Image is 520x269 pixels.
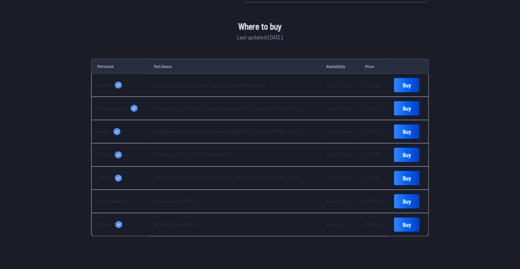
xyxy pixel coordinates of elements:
td: $69.99 [360,143,388,167]
a: HDZero Race V2 Shark Byte Digital HD Video Transmitter [154,82,266,88]
a: HDZero [97,221,142,228]
td: $69.99 [360,190,388,213]
td: Out Of Stock [320,74,360,97]
a: HDZero Race V2 20x20 25-200mW Digital HD VTX - U.[GEOGRAPHIC_DATA] [154,128,301,134]
a: Buy [394,217,420,232]
span: Five33 [97,128,111,135]
td: Back Order [320,190,360,213]
a: HDZero Race V2 VTX [154,198,195,204]
a: Buy [394,194,420,209]
td: In Stock [320,213,360,236]
td: $83.99 [360,120,388,143]
a: Ready Made RC [97,198,142,205]
a: WREKD [97,151,142,158]
a: HDZero Race V2 20x20 25-200mW Digital HD VTX - U.[GEOGRAPHIC_DATA] [154,175,301,181]
td: Availability [320,59,360,74]
span: GetFPV [97,82,112,89]
td: Part Name [148,59,320,74]
a: Five33 [97,128,142,135]
a: RaceDayQuads [97,105,142,112]
span: RaceDayQuads [97,105,128,112]
td: $69.99 [360,167,388,190]
td: $104.99 [360,74,388,97]
td: $69.99 [360,213,388,236]
td: Out Of Stock [320,120,360,143]
a: GetFPV [97,82,142,89]
td: Out Of Stock [320,167,360,190]
span: HDZero [97,221,112,228]
a: HDZero Race V2 HD Video Transmitter [154,152,230,158]
td: $90.99 [360,97,388,120]
span: WREKD [97,175,112,182]
td: Merchant [91,59,148,74]
a: HDZero Race V2 20x20 25-200mW Digital HD VTX - U.[GEOGRAPHIC_DATA] [154,105,301,111]
a: Buy [394,148,420,162]
td: Out Of Stock [320,143,360,167]
span: WREKD [97,151,112,158]
td: Out Of Stock [320,97,360,120]
a: Buy [394,101,420,116]
span: Where to buy [239,20,282,33]
a: Buy [394,78,420,92]
span: Ready Made RC [97,198,128,205]
a: HDZero Race V2 VTX [154,221,195,228]
td: Price [360,59,388,74]
span: Last updated: [DATE] [237,33,283,41]
a: Buy [394,171,420,185]
a: Buy [394,124,420,139]
a: WREKD [97,175,142,182]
